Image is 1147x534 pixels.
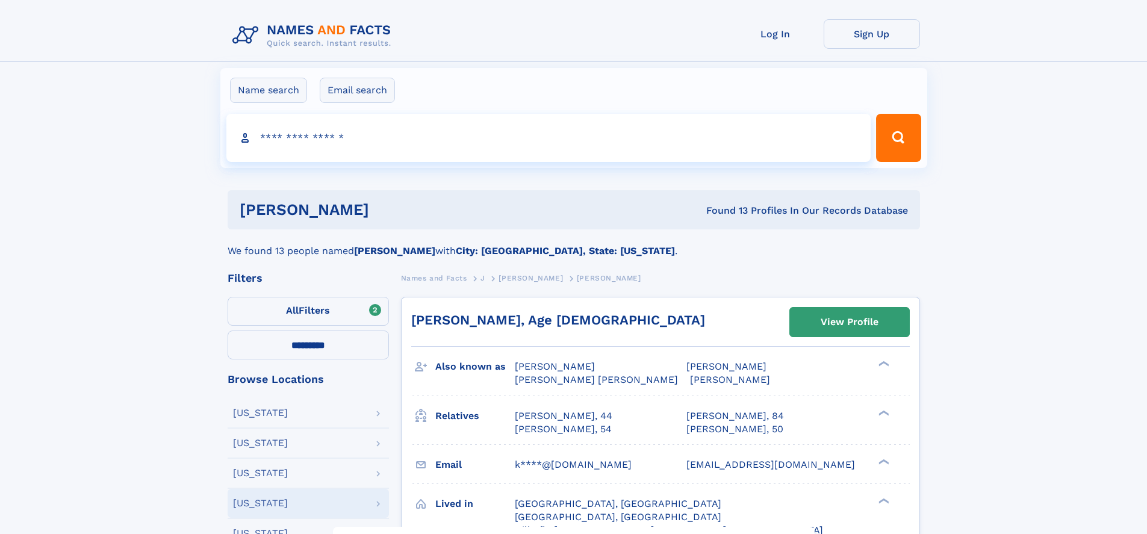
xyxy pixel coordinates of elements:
img: Logo Names and Facts [228,19,401,52]
a: [PERSON_NAME], Age [DEMOGRAPHIC_DATA] [411,312,705,328]
a: View Profile [790,308,909,337]
span: [PERSON_NAME] [499,274,563,282]
input: search input [226,114,871,162]
div: Browse Locations [228,374,389,385]
h3: Relatives [435,406,515,426]
div: Found 13 Profiles In Our Records Database [538,204,908,217]
div: ❯ [875,497,890,505]
a: [PERSON_NAME] [499,270,563,285]
div: [US_STATE] [233,498,288,508]
button: Search Button [876,114,921,162]
b: City: [GEOGRAPHIC_DATA], State: [US_STATE] [456,245,675,256]
span: [GEOGRAPHIC_DATA], [GEOGRAPHIC_DATA] [515,511,721,523]
a: Sign Up [824,19,920,49]
span: [PERSON_NAME] [690,374,770,385]
a: [PERSON_NAME], 54 [515,423,612,436]
label: Email search [320,78,395,103]
a: Log In [727,19,824,49]
span: J [480,274,485,282]
div: We found 13 people named with . [228,229,920,258]
span: [PERSON_NAME] [577,274,641,282]
a: Names and Facts [401,270,467,285]
a: J [480,270,485,285]
div: [US_STATE] [233,468,288,478]
span: [GEOGRAPHIC_DATA], [GEOGRAPHIC_DATA] [515,498,721,509]
div: ❯ [875,409,890,417]
div: ❯ [875,458,890,465]
div: [US_STATE] [233,438,288,448]
h1: [PERSON_NAME] [240,202,538,217]
h3: Also known as [435,356,515,377]
h3: Email [435,455,515,475]
div: ❯ [875,360,890,368]
span: [EMAIL_ADDRESS][DOMAIN_NAME] [686,459,855,470]
span: All [286,305,299,316]
span: [PERSON_NAME] [PERSON_NAME] [515,374,678,385]
a: [PERSON_NAME], 84 [686,409,784,423]
a: [PERSON_NAME], 44 [515,409,612,423]
div: [US_STATE] [233,408,288,418]
h3: Lived in [435,494,515,514]
span: [PERSON_NAME] [686,361,766,372]
label: Name search [230,78,307,103]
a: [PERSON_NAME], 50 [686,423,783,436]
div: View Profile [821,308,878,336]
span: [PERSON_NAME] [515,361,595,372]
div: Filters [228,273,389,284]
b: [PERSON_NAME] [354,245,435,256]
label: Filters [228,297,389,326]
